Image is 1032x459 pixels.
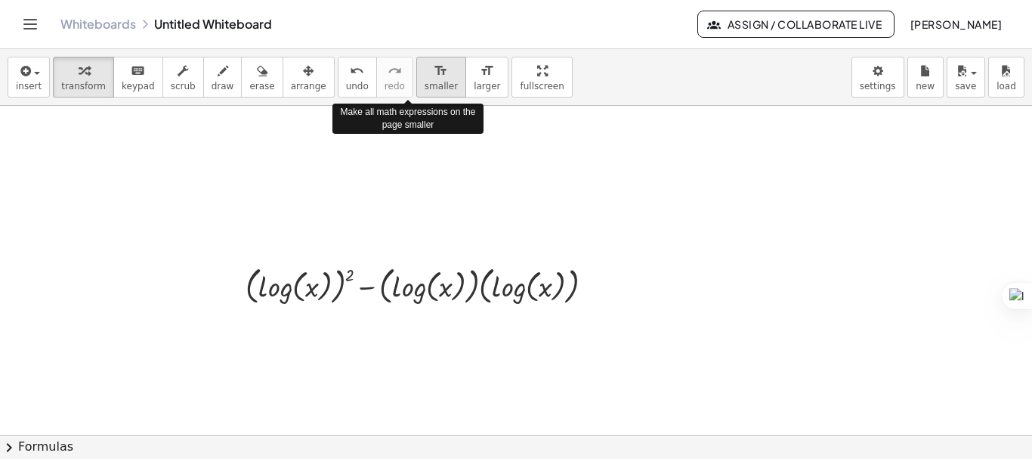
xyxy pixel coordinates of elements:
[18,12,42,36] button: Toggle navigation
[425,81,458,91] span: smaller
[947,57,985,98] button: save
[8,57,50,98] button: insert
[434,62,448,80] i: format_size
[710,17,882,31] span: Assign / Collaborate Live
[697,11,895,38] button: Assign / Collaborate Live
[898,11,1014,38] button: [PERSON_NAME]
[249,81,274,91] span: erase
[61,81,106,91] span: transform
[996,81,1016,91] span: load
[346,81,369,91] span: undo
[162,57,204,98] button: scrub
[860,81,896,91] span: settings
[465,57,508,98] button: format_sizelarger
[203,57,243,98] button: draw
[910,17,1002,31] span: [PERSON_NAME]
[350,62,364,80] i: undo
[291,81,326,91] span: arrange
[851,57,904,98] button: settings
[376,57,413,98] button: redoredo
[520,81,564,91] span: fullscreen
[60,17,136,32] a: Whiteboards
[212,81,234,91] span: draw
[511,57,572,98] button: fullscreen
[907,57,944,98] button: new
[338,57,377,98] button: undoundo
[122,81,155,91] span: keypad
[131,62,145,80] i: keyboard
[171,81,196,91] span: scrub
[113,57,163,98] button: keyboardkeypad
[988,57,1024,98] button: load
[241,57,283,98] button: erase
[474,81,500,91] span: larger
[385,81,405,91] span: redo
[283,57,335,98] button: arrange
[916,81,935,91] span: new
[16,81,42,91] span: insert
[388,62,402,80] i: redo
[53,57,114,98] button: transform
[416,57,466,98] button: format_sizesmaller
[955,81,976,91] span: save
[332,104,484,134] div: Make all math expressions on the page smaller
[480,62,494,80] i: format_size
